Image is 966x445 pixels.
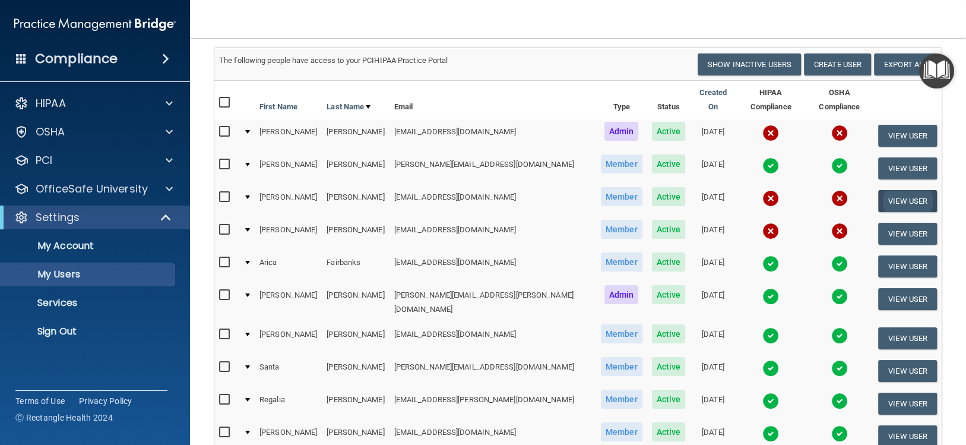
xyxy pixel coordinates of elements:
[601,324,642,343] span: Member
[690,355,736,387] td: [DATE]
[652,187,686,206] span: Active
[255,152,322,185] td: [PERSON_NAME]
[14,12,176,36] img: PMB logo
[831,425,848,442] img: tick.e7d51cea.svg
[690,283,736,322] td: [DATE]
[601,357,642,376] span: Member
[601,187,642,206] span: Member
[322,283,389,322] td: [PERSON_NAME]
[36,125,65,139] p: OSHA
[14,96,173,111] a: HIPAA
[389,185,596,217] td: [EMAIL_ADDRESS][DOMAIN_NAME]
[919,53,954,89] button: Open Resource Center
[322,387,389,420] td: [PERSON_NAME]
[322,119,389,152] td: [PERSON_NAME]
[690,387,736,420] td: [DATE]
[35,51,118,67] h4: Compliance
[389,283,596,322] td: [PERSON_NAME][EMAIL_ADDRESS][PERSON_NAME][DOMAIN_NAME]
[652,357,686,376] span: Active
[15,412,113,424] span: Ⓒ Rectangle Health 2024
[690,322,736,355] td: [DATE]
[831,125,848,141] img: cross.ca9f0e7f.svg
[14,153,173,168] a: PCI
[652,122,686,141] span: Active
[831,288,848,305] img: tick.e7d51cea.svg
[14,210,172,225] a: Settings
[322,185,389,217] td: [PERSON_NAME]
[695,86,731,114] a: Created On
[831,360,848,377] img: tick.e7d51cea.svg
[878,393,937,415] button: View User
[389,322,596,355] td: [EMAIL_ADDRESS][DOMAIN_NAME]
[878,360,937,382] button: View User
[255,322,322,355] td: [PERSON_NAME]
[322,152,389,185] td: [PERSON_NAME]
[652,422,686,441] span: Active
[8,326,170,337] p: Sign Out
[762,393,779,409] img: tick.e7d51cea.svg
[762,223,779,239] img: cross.ca9f0e7f.svg
[762,360,779,377] img: tick.e7d51cea.svg
[690,185,736,217] td: [DATE]
[878,288,937,310] button: View User
[36,96,66,111] p: HIPAA
[652,154,686,173] span: Active
[596,81,647,119] th: Type
[322,355,389,387] td: [PERSON_NAME]
[762,288,779,305] img: tick.e7d51cea.svg
[255,250,322,283] td: Arica
[831,393,848,409] img: tick.e7d51cea.svg
[8,297,170,309] p: Services
[878,157,937,179] button: View User
[652,324,686,343] span: Active
[690,119,736,152] td: [DATE]
[652,220,686,239] span: Active
[36,153,52,168] p: PCI
[878,125,937,147] button: View User
[8,269,170,280] p: My Users
[389,387,596,420] td: [EMAIL_ADDRESS][PERSON_NAME][DOMAIN_NAME]
[255,355,322,387] td: Santa
[259,100,297,114] a: First Name
[14,125,173,139] a: OSHA
[8,240,170,252] p: My Account
[831,255,848,272] img: tick.e7d51cea.svg
[15,395,65,407] a: Terms of Use
[878,223,937,245] button: View User
[698,53,801,75] button: Show Inactive Users
[762,327,779,344] img: tick.e7d51cea.svg
[652,253,686,272] span: Active
[389,119,596,152] td: [EMAIL_ADDRESS][DOMAIN_NAME]
[604,285,639,304] span: Admin
[601,390,642,409] span: Member
[762,157,779,174] img: tick.e7d51cea.svg
[736,81,806,119] th: HIPAA Compliance
[322,217,389,250] td: [PERSON_NAME]
[389,152,596,185] td: [PERSON_NAME][EMAIL_ADDRESS][DOMAIN_NAME]
[255,119,322,152] td: [PERSON_NAME]
[389,250,596,283] td: [EMAIL_ADDRESS][DOMAIN_NAME]
[652,390,686,409] span: Active
[831,157,848,174] img: tick.e7d51cea.svg
[762,255,779,272] img: tick.e7d51cea.svg
[601,422,642,441] span: Member
[690,217,736,250] td: [DATE]
[806,81,874,119] th: OSHA Compliance
[36,210,80,225] p: Settings
[878,327,937,349] button: View User
[878,190,937,212] button: View User
[601,154,642,173] span: Member
[762,425,779,442] img: tick.e7d51cea.svg
[831,327,848,344] img: tick.e7d51cea.svg
[647,81,691,119] th: Status
[79,395,132,407] a: Privacy Policy
[874,53,937,75] a: Export All
[322,250,389,283] td: Fairbanks
[327,100,370,114] a: Last Name
[878,255,937,277] button: View User
[831,223,848,239] img: cross.ca9f0e7f.svg
[804,53,871,75] button: Create User
[14,182,173,196] a: OfficeSafe University
[389,355,596,387] td: [PERSON_NAME][EMAIL_ADDRESS][DOMAIN_NAME]
[831,190,848,207] img: cross.ca9f0e7f.svg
